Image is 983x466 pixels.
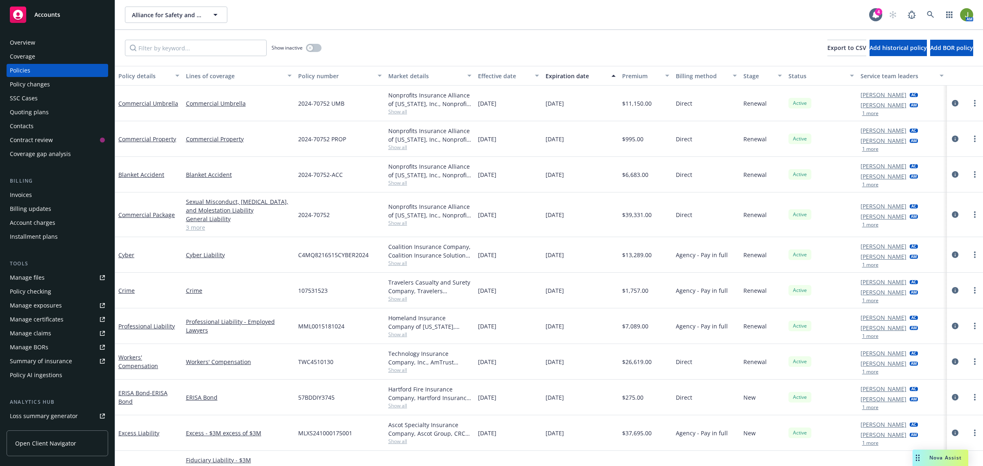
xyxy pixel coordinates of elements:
[970,321,980,331] a: more
[34,11,60,18] span: Accounts
[743,135,767,143] span: Renewal
[676,286,728,295] span: Agency - Pay in full
[388,219,472,226] span: Show all
[298,393,335,402] span: 57BDDIY3745
[792,358,808,365] span: Active
[186,197,292,215] a: Sexual Misconduct, [MEDICAL_DATA], and Molestation Liability
[186,393,292,402] a: ERISA Bond
[922,7,939,23] a: Search
[7,36,108,49] a: Overview
[862,262,879,267] button: 1 more
[10,355,72,368] div: Summary of insurance
[827,40,866,56] button: Export to CSV
[861,242,906,251] a: [PERSON_NAME]
[298,210,330,219] span: 2024-70752
[676,393,692,402] span: Direct
[743,72,773,80] div: Stage
[785,66,857,86] button: Status
[673,66,740,86] button: Billing method
[10,409,78,423] div: Loss summary generator
[478,286,496,295] span: [DATE]
[861,252,906,261] a: [PERSON_NAME]
[861,202,906,210] a: [PERSON_NAME]
[950,250,960,260] a: circleInformation
[970,250,980,260] a: more
[970,98,980,108] a: more
[676,251,728,259] span: Agency - Pay in full
[10,106,49,119] div: Quoting plans
[862,405,879,410] button: 1 more
[475,66,542,86] button: Effective date
[125,7,227,23] button: Alliance for Safety and Justice
[118,389,168,405] a: ERISA Bond
[478,99,496,108] span: [DATE]
[676,429,728,437] span: Agency - Pay in full
[743,99,767,108] span: Renewal
[115,66,183,86] button: Policy details
[622,429,652,437] span: $37,695.00
[950,98,960,108] a: circleInformation
[970,170,980,179] a: more
[10,120,34,133] div: Contacts
[622,72,661,80] div: Premium
[792,171,808,178] span: Active
[298,286,328,295] span: 107531523
[622,393,643,402] span: $275.00
[186,72,283,80] div: Lines of coverage
[186,251,292,259] a: Cyber Liability
[388,349,472,366] div: Technology Insurance Company, Inc., AmTrust Financial Services
[10,285,51,298] div: Policy checking
[862,441,879,446] button: 1 more
[478,72,530,80] div: Effective date
[7,341,108,354] a: Manage BORs
[7,92,108,105] a: SSC Cases
[861,172,906,181] a: [PERSON_NAME]
[676,357,692,366] span: Direct
[542,66,619,86] button: Expiration date
[388,295,472,302] span: Show all
[388,278,472,295] div: Travelers Casualty and Surety Company, Travelers Insurance
[388,331,472,338] span: Show all
[10,36,35,49] div: Overview
[861,90,906,99] a: [PERSON_NAME]
[10,230,58,243] div: Installment plans
[118,171,164,179] a: Blanket Accident
[478,393,496,402] span: [DATE]
[676,210,692,219] span: Direct
[546,393,564,402] span: [DATE]
[861,420,906,429] a: [PERSON_NAME]
[950,392,960,402] a: circleInformation
[546,72,607,80] div: Expiration date
[10,313,63,326] div: Manage certificates
[622,251,652,259] span: $13,289.00
[862,147,879,152] button: 1 more
[7,202,108,215] a: Billing updates
[10,188,32,201] div: Invoices
[676,72,728,80] div: Billing method
[186,215,292,223] a: General Liability
[792,287,808,294] span: Active
[478,322,496,330] span: [DATE]
[186,170,292,179] a: Blanket Accident
[885,7,901,23] a: Start snowing
[546,286,564,295] span: [DATE]
[743,429,756,437] span: New
[743,170,767,179] span: Renewal
[7,299,108,312] span: Manage exposures
[792,211,808,218] span: Active
[388,179,472,186] span: Show all
[970,134,980,144] a: more
[118,251,134,259] a: Cyber
[861,212,906,221] a: [PERSON_NAME]
[970,357,980,366] a: more
[950,170,960,179] a: circleInformation
[950,210,960,219] a: circleInformation
[7,355,108,368] a: Summary of insurance
[7,188,108,201] a: Invoices
[546,135,564,143] span: [DATE]
[792,322,808,330] span: Active
[743,322,767,330] span: Renewal
[862,111,879,116] button: 1 more
[827,44,866,52] span: Export to CSV
[15,439,76,448] span: Open Client Navigator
